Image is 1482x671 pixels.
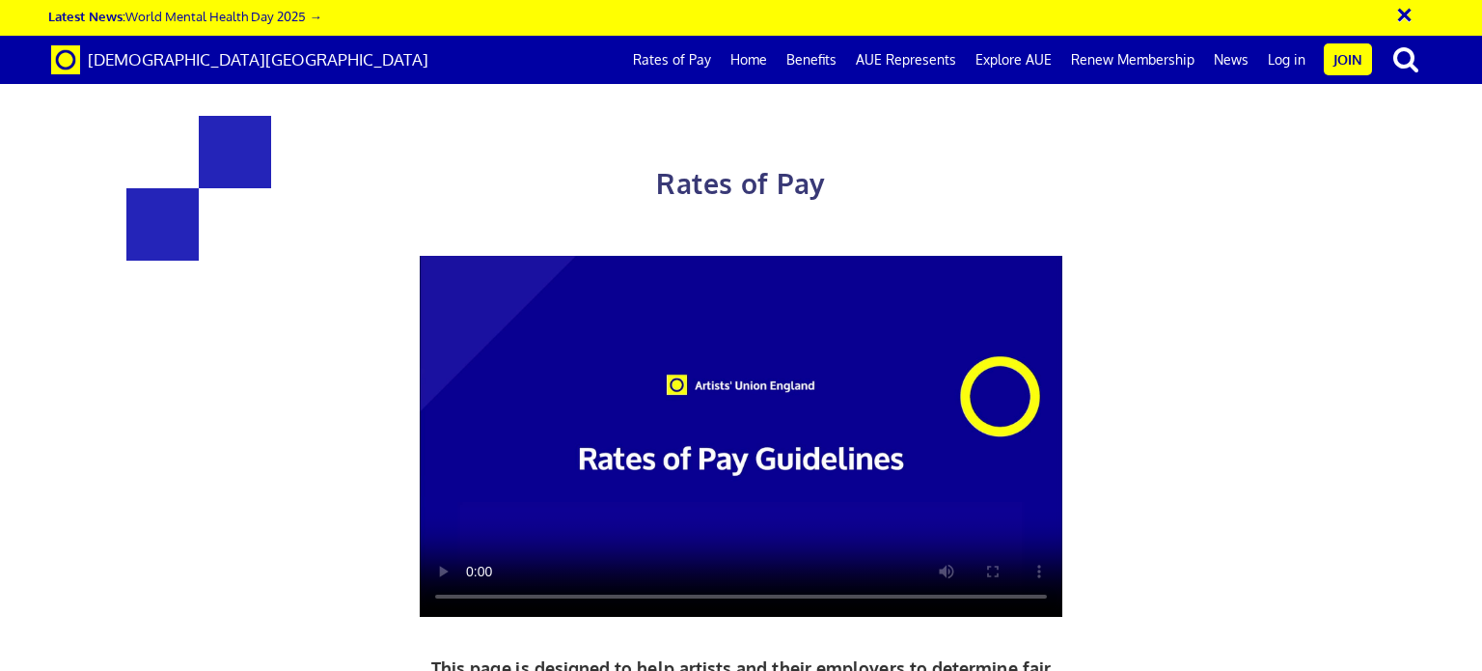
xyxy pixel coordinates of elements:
a: Join [1324,43,1372,75]
a: AUE Represents [846,36,966,84]
span: Rates of Pay [656,166,825,201]
a: Rates of Pay [623,36,721,84]
button: search [1376,39,1436,79]
span: [DEMOGRAPHIC_DATA][GEOGRAPHIC_DATA] [88,49,428,70]
a: Latest News:World Mental Health Day 2025 → [48,8,321,24]
a: Benefits [777,36,846,84]
a: Log in [1258,36,1315,84]
a: News [1204,36,1258,84]
a: Explore AUE [966,36,1061,84]
a: Brand [DEMOGRAPHIC_DATA][GEOGRAPHIC_DATA] [37,36,443,84]
strong: Latest News: [48,8,125,24]
a: Renew Membership [1061,36,1204,84]
a: Home [721,36,777,84]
